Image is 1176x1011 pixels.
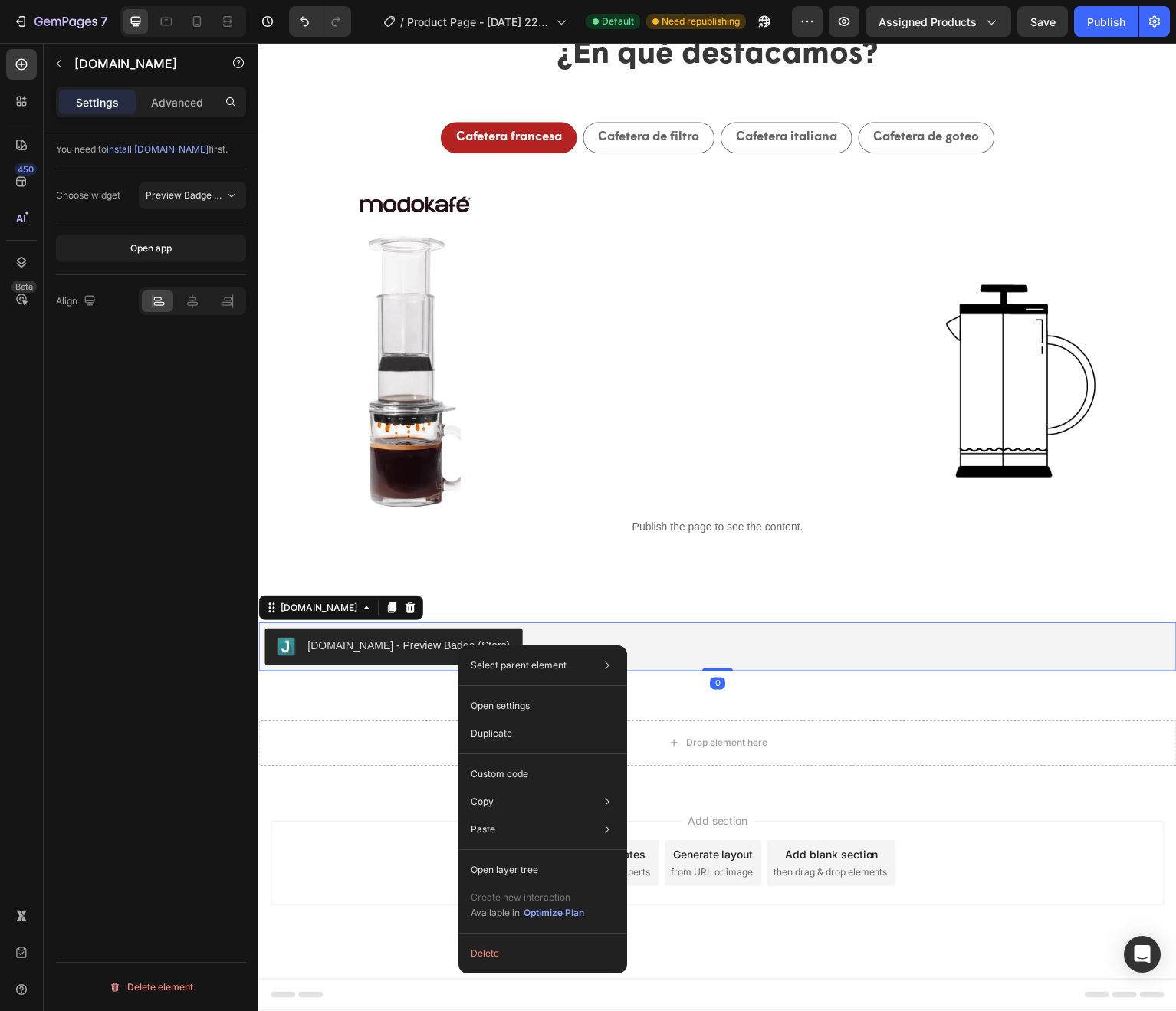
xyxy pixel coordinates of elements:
[471,767,528,781] p: Custom code
[56,975,246,1000] button: Delete element
[524,906,584,920] div: Optimize Plan
[146,189,243,201] span: Preview Badge (Stars)
[516,825,630,839] span: then drag & drop elements
[287,825,393,839] span: inspired by CRO experts
[56,143,246,156] div: You need to first.
[6,6,114,37] button: 7
[668,241,859,437] img: gempages_578499737947210633-b4cd51e1-366a-4273-a811-f71a7ffe460a.png
[258,43,1176,1011] iframe: Design area
[879,14,977,30] span: Assigned Products
[107,143,209,155] span: install [DOMAIN_NAME]
[429,696,510,708] div: Drop element here
[527,806,621,822] div: Add blank section
[110,185,202,475] img: gempages_578499737947210633-d9a0d7aa-fc0c-4220-8a01-9fa86b58f936.png
[6,587,264,624] button: Judge.me - Preview Badge (Stars)
[109,978,193,996] div: Delete element
[465,940,621,967] button: Delete
[198,84,304,107] p: Cafetera francesa
[471,795,494,809] p: Copy
[452,636,468,648] div: 0
[1017,6,1068,37] button: Save
[56,189,120,202] div: Choose widget
[316,478,604,494] p: Publish the page to see the content.
[151,94,203,110] p: Advanced
[11,281,37,293] div: Beta
[1087,14,1125,30] div: Publish
[139,182,246,209] button: Preview Badge (Stars)
[1124,936,1161,973] div: Open Intercom Messenger
[471,907,520,918] span: Available in
[478,84,580,107] p: Cafetera italiana
[340,84,442,107] p: Cafetera de filtro
[289,6,351,37] div: Undo/Redo
[19,560,102,573] div: [DOMAIN_NAME]
[100,12,107,31] p: 7
[471,890,585,905] p: Create new interaction
[56,235,246,262] button: Open app
[130,241,172,255] div: Open app
[1074,6,1138,37] button: Publish
[295,806,388,822] div: Choose templates
[407,14,550,30] span: Product Page - [DATE] 22:59:11
[616,84,722,107] p: Cafetera de goteo
[74,54,205,73] p: Judge.me
[602,15,634,28] span: Default
[56,291,99,312] div: Align
[523,905,585,921] button: Optimize Plan
[866,6,1011,37] button: Assigned Products
[471,822,495,836] p: Paste
[416,806,496,822] div: Generate layout
[18,596,37,615] img: Judgeme.png
[400,14,404,30] span: /
[76,94,119,110] p: Settings
[101,154,212,170] img: modokafe_proves-logo_v5.png
[424,772,497,788] span: Add section
[662,15,740,28] span: Need republishing
[471,699,530,713] p: Open settings
[1030,15,1056,28] span: Save
[15,163,37,176] div: 450
[413,825,495,839] span: from URL or image
[471,658,567,672] p: Select parent element
[471,727,512,740] p: Duplicate
[49,596,252,612] div: [DOMAIN_NAME] - Preview Badge (Stars)
[471,863,538,877] p: Open layer tree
